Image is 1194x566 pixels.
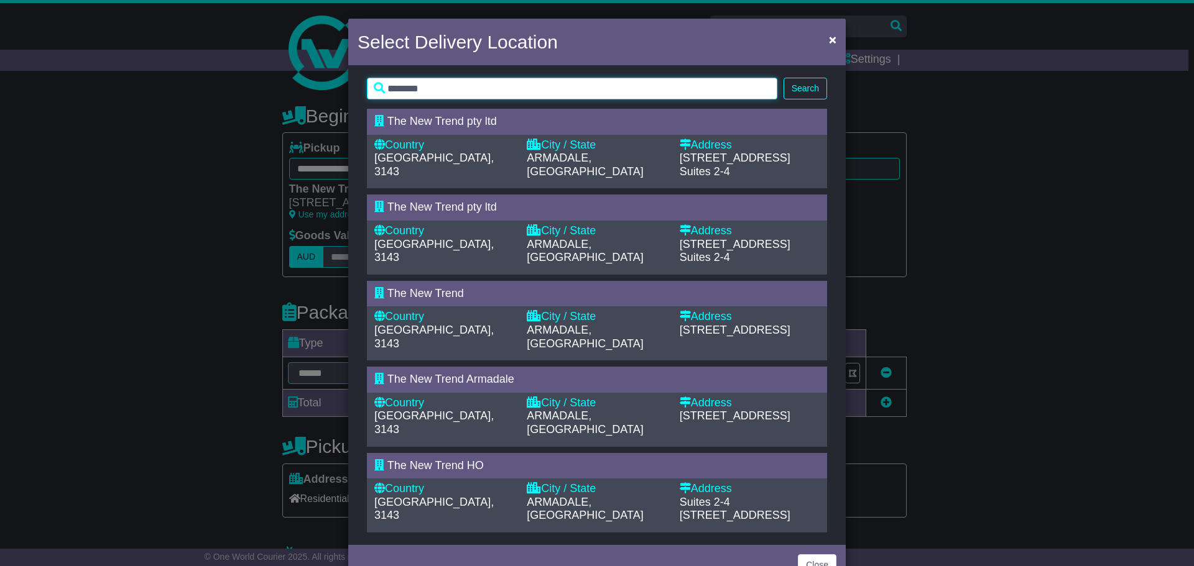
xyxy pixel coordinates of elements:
span: Suites 2-4 [680,165,730,178]
div: Address [680,224,820,238]
span: [STREET_ADDRESS] [680,509,790,521]
span: The New Trend Armadale [387,373,514,385]
div: City / State [527,396,667,410]
span: The New Trend [387,287,464,299]
div: City / State [527,139,667,152]
div: Address [680,310,820,324]
span: [STREET_ADDRESS] [680,409,790,422]
span: × [829,32,836,47]
div: Country [374,482,514,496]
button: Search [784,78,827,99]
div: Country [374,224,514,238]
span: Suites 2-4 [680,496,730,508]
span: [GEOGRAPHIC_DATA], 3143 [374,409,494,436]
h4: Select Delivery Location [358,28,558,56]
div: Address [680,396,820,410]
button: Close [823,27,843,52]
div: Address [680,482,820,496]
div: Country [374,310,514,324]
span: [STREET_ADDRESS] [680,238,790,250]
div: Address [680,139,820,152]
span: The New Trend pty ltd [387,115,497,127]
div: City / State [527,482,667,496]
span: ARMADALE, [GEOGRAPHIC_DATA] [527,238,643,264]
span: Suites 2-4 [680,251,730,263]
span: ARMADALE, [GEOGRAPHIC_DATA] [527,152,643,178]
span: The New Trend HO [387,459,484,472]
span: ARMADALE, [GEOGRAPHIC_DATA] [527,324,643,350]
span: [GEOGRAPHIC_DATA], 3143 [374,238,494,264]
div: City / State [527,310,667,324]
span: [STREET_ADDRESS] [680,324,790,336]
span: The New Trend pty ltd [387,201,497,213]
span: [STREET_ADDRESS] [680,152,790,164]
span: ARMADALE, [GEOGRAPHIC_DATA] [527,496,643,522]
div: City / State [527,224,667,238]
span: [GEOGRAPHIC_DATA], 3143 [374,324,494,350]
div: Country [374,139,514,152]
div: Country [374,396,514,410]
span: [GEOGRAPHIC_DATA], 3143 [374,152,494,178]
span: [GEOGRAPHIC_DATA], 3143 [374,496,494,522]
span: ARMADALE, [GEOGRAPHIC_DATA] [527,409,643,436]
